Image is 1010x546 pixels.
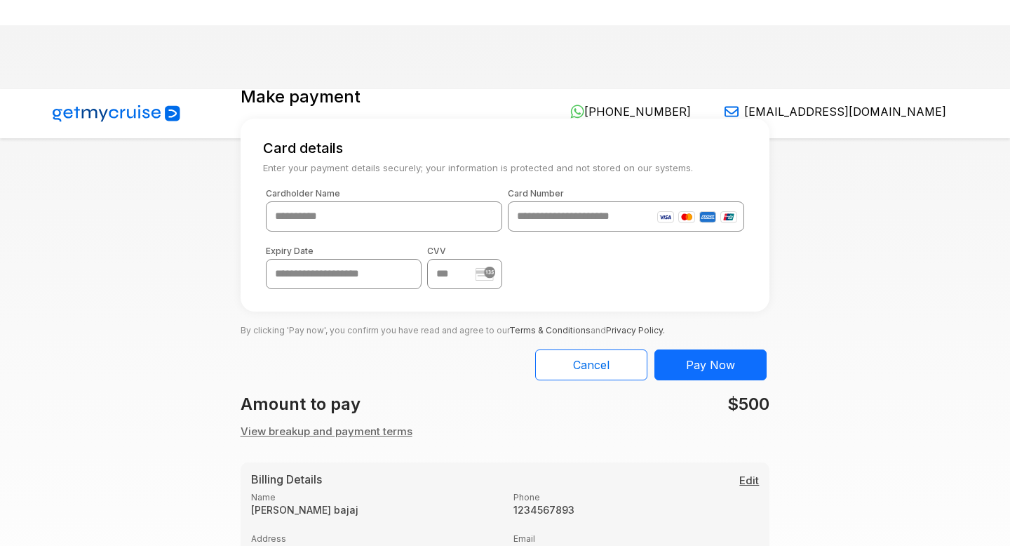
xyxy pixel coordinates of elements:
button: Pay Now [654,349,767,380]
label: Name [251,492,497,502]
button: Edit [739,473,759,489]
img: card-icons [657,211,737,223]
strong: 1234567893 [513,504,759,516]
img: stripe [476,267,495,280]
h5: Card details [255,140,756,157]
a: Privacy Policy. [606,325,665,335]
label: Address [251,533,497,544]
a: Terms & Conditions [509,325,591,335]
div: $500 [505,392,778,417]
button: View breakup and payment terms [241,424,412,440]
small: Enter your payment details securely; your information is protected and not stored on our systems. [255,162,756,175]
strong: [PERSON_NAME] bajaj [251,504,497,516]
label: Card Number [508,188,744,199]
h4: Make payment [241,87,361,107]
label: Cardholder Name [266,188,502,199]
div: Amount to pay [232,392,505,417]
label: CVV [427,246,502,256]
label: Phone [513,492,759,502]
button: Cancel [535,349,647,380]
p: By clicking 'Pay now', you confirm you have read and agree to our and [241,312,770,338]
label: Expiry Date [266,246,422,256]
label: Email [513,533,759,544]
h5: Billing Details [251,473,760,486]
